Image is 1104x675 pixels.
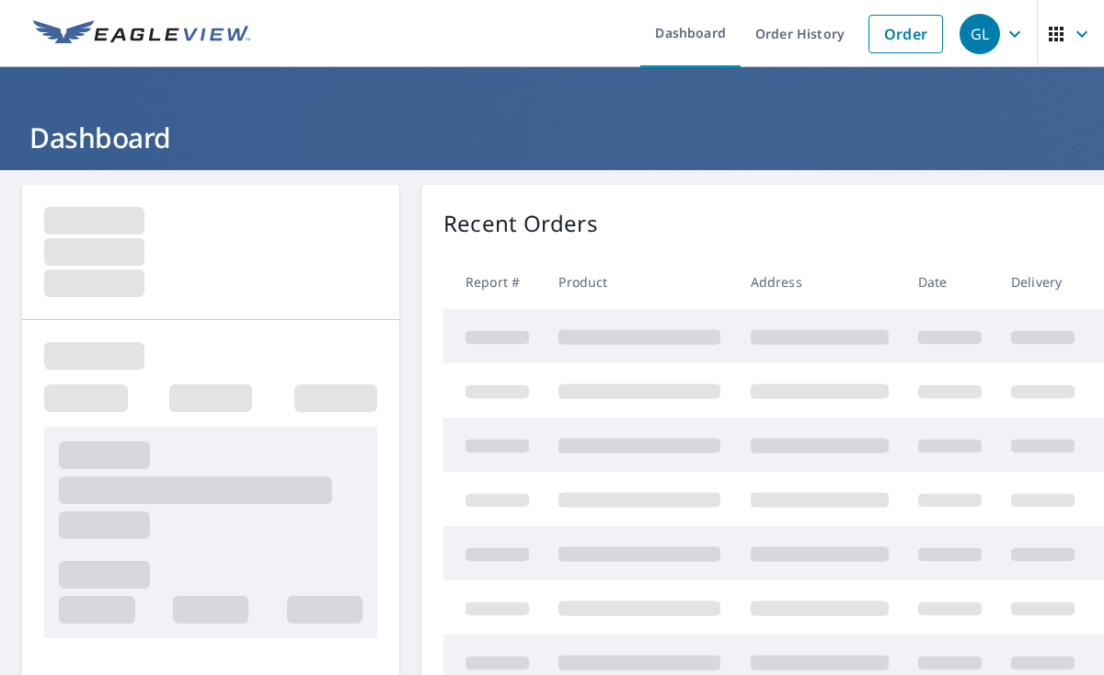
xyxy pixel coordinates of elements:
[443,207,598,240] p: Recent Orders
[736,255,903,309] th: Address
[544,255,735,309] th: Product
[903,255,996,309] th: Date
[868,15,943,53] a: Order
[960,14,1000,54] div: GL
[996,255,1089,309] th: Delivery
[33,20,250,48] img: EV Logo
[22,119,1082,156] h1: Dashboard
[443,255,544,309] th: Report #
